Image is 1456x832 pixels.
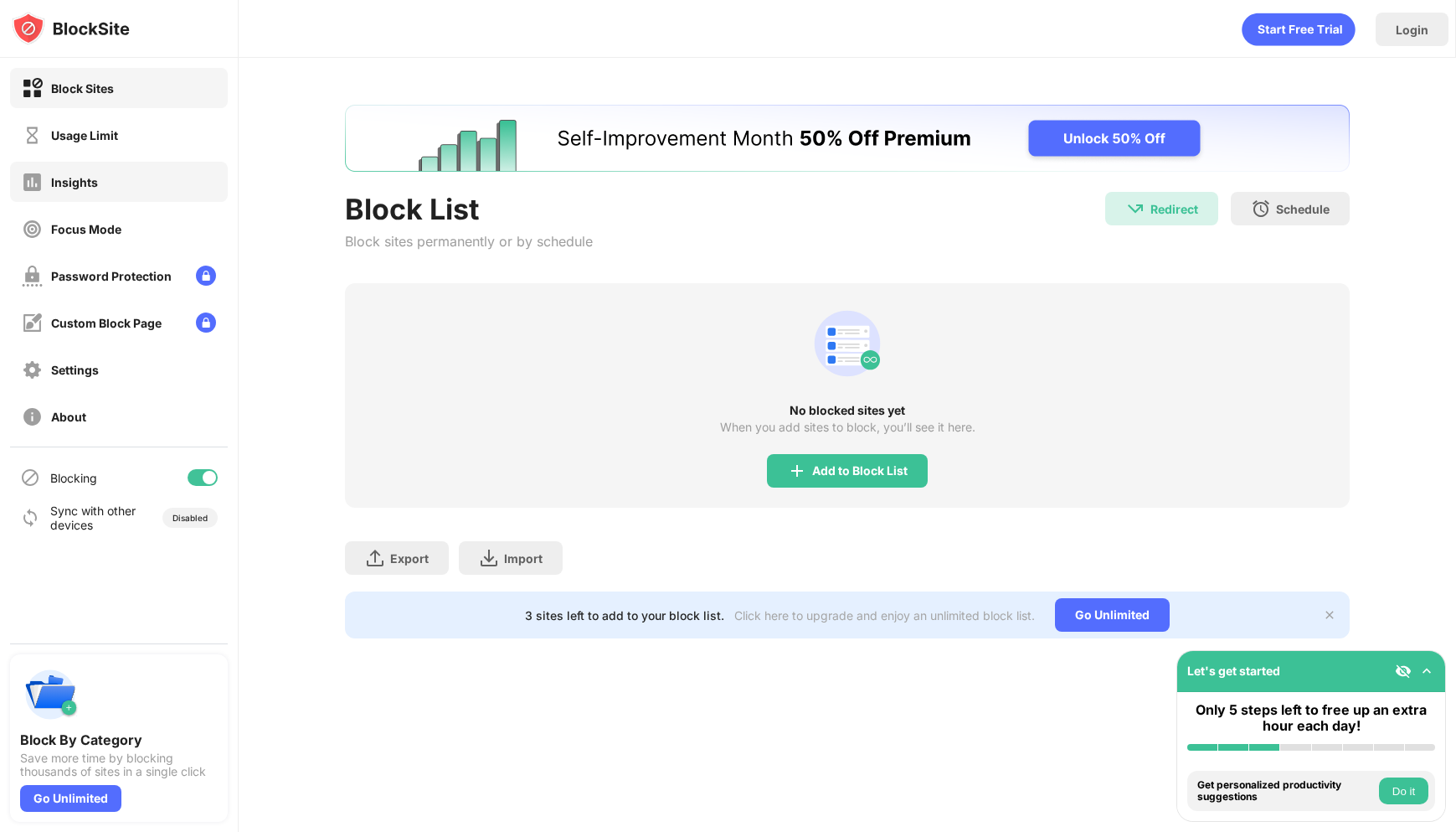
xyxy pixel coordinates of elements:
[51,81,114,96] div: Block Sites
[345,105,1350,172] iframe: Banner
[50,471,97,485] div: Blocking
[196,313,216,333] img: lock-menu.svg
[22,406,43,427] img: about-off.svg
[20,785,121,812] div: Go Unlimited
[51,128,118,142] div: Usage Limit
[1150,202,1198,216] div: Redirect
[22,219,43,240] img: focus-off.svg
[1396,23,1428,37] div: Login
[1242,13,1356,46] div: animation
[22,266,43,287] img: password-protection-off.svg
[20,752,218,778] div: Save more time by blocking thousands of sites in a single click
[525,608,724,623] div: 3 sites left to add to your block list.
[196,266,216,286] img: lock-menu.svg
[22,172,43,193] img: insights-off.svg
[20,508,40,528] img: sync-icon.svg
[345,404,1350,417] div: No blocked sites yet
[807,303,887,384] div: animation
[22,313,43,333] img: customize-block-page-off.svg
[51,410,86,424] div: About
[1187,664,1280,678] div: Let's get started
[1055,598,1170,632] div: Go Unlimited
[20,468,40,488] img: blocking-icon.svg
[504,551,543,566] div: Import
[51,269,172,283] div: Password Protection
[1323,608,1336,622] img: x-button.svg
[1187,702,1435,734] div: Only 5 steps left to free up an extra hour each day!
[20,731,218,748] div: Block By Category
[12,12,130,45] img: logo-blocksite.svg
[20,664,80,725] img: push-categories.svg
[51,316,162,330] div: Custom Block Page
[22,359,43,380] img: settings-off.svg
[51,363,99,377] div: Settings
[345,192,593,226] div: Block List
[1379,778,1428,804] button: Do it
[22,125,43,146] img: time-usage-off.svg
[1395,663,1412,680] img: eye-not-visible.svg
[22,78,43,99] img: block-on.svg
[172,513,208,523] div: Disabled
[812,464,908,478] div: Add to Block List
[345,233,593,250] div: Block sites permanently or by schedule
[720,421,975,434] div: When you add sites to block, you’ll see it here.
[1197,779,1375,804] div: Get personalized productivity suggestions
[734,608,1035,623] div: Click here to upgrade and enjoy an unlimited block list.
[51,222,121,236] div: Focus Mode
[1276,202,1330,216] div: Schedule
[51,175,98,189] div: Insights
[1418,663,1435,680] img: omni-setup-toggle.svg
[50,504,136,532] div: Sync with other devices
[390,551,429,566] div: Export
